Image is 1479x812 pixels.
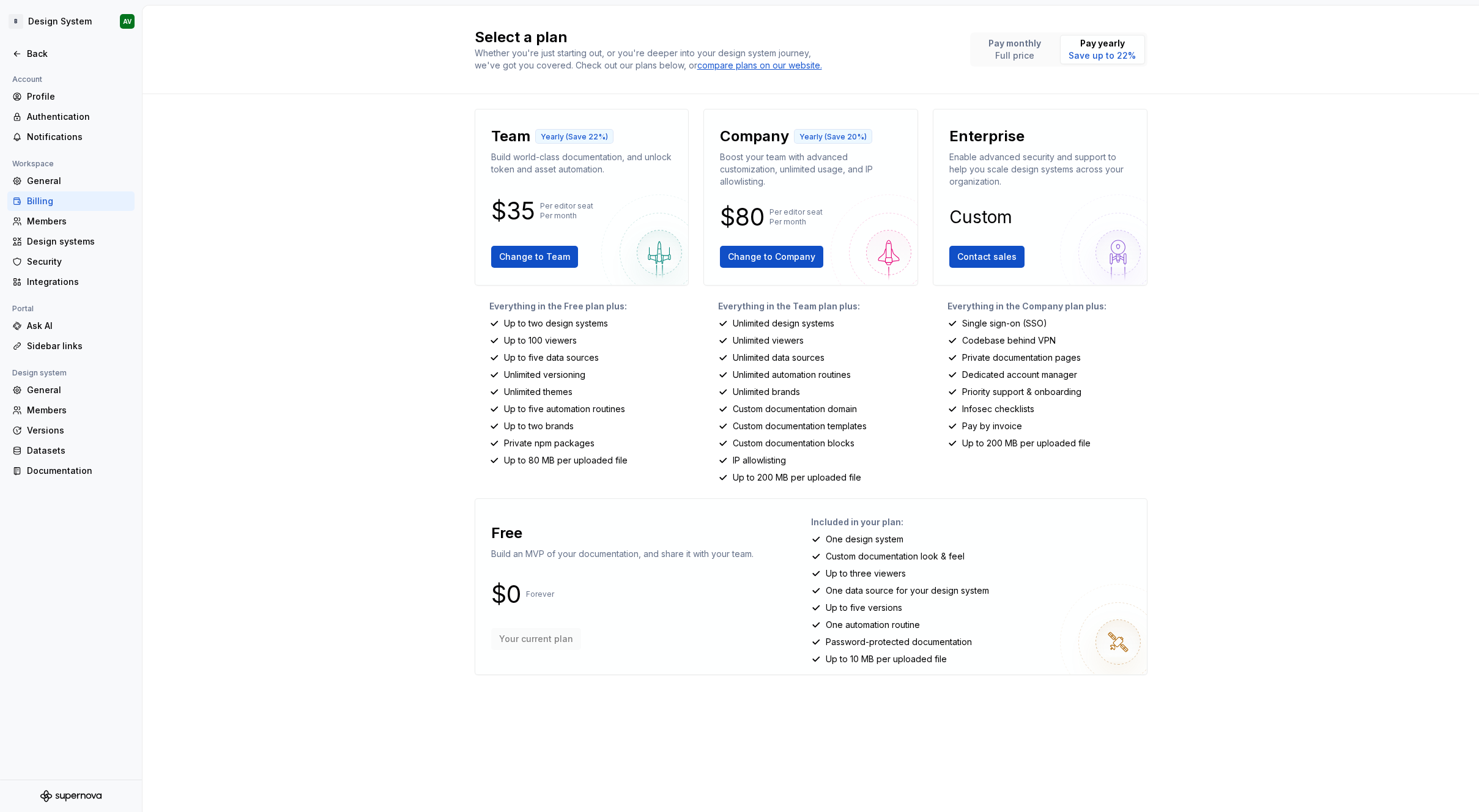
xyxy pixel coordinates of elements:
button: Pay monthlyFull price [973,35,1058,64]
div: Design System [28,15,92,28]
p: Enterprise [949,127,1025,146]
h2: Select a plan [475,28,955,47]
p: Company [720,127,789,146]
button: Change to Company [720,246,823,268]
p: Everything in the Free plan plus: [489,300,689,312]
p: Custom documentation blocks [733,437,854,449]
p: Unlimited data sources [733,352,825,364]
p: Single sign-on (SSO) [962,317,1047,330]
p: Up to five data sources [504,352,599,364]
a: Members [7,212,135,231]
a: Profile [7,87,135,106]
div: Members [27,215,130,227]
div: Sidebar links [27,340,130,352]
a: Members [7,400,135,420]
p: Codebase behind VPN [962,334,1056,347]
a: Back [7,44,135,64]
p: Unlimited themes [504,386,573,398]
p: Custom documentation domain [733,403,857,415]
p: Custom [949,210,1012,224]
p: Infosec checklists [962,403,1034,415]
p: Everything in the Company plan plus: [947,300,1147,312]
div: Design system [7,366,72,380]
p: Up to 200 MB per uploaded file [733,471,861,484]
p: Free [491,523,522,543]
div: General [27,175,130,187]
div: Members [27,404,130,416]
p: Dedicated account manager [962,369,1077,381]
p: Per editor seat Per month [769,207,823,227]
div: Versions [27,424,130,437]
div: Authentication [27,111,130,123]
p: Forever [526,589,554,599]
a: General [7,380,135,400]
p: Private npm packages [504,437,595,449]
p: Per editor seat Per month [540,201,593,221]
a: Security [7,252,135,271]
p: IP allowlisting [733,454,786,467]
div: Portal [7,301,39,316]
a: Sidebar links [7,336,135,356]
p: $0 [491,587,521,602]
span: Change to Team [499,251,570,263]
p: Up to 200 MB per uploaded file [962,437,1091,449]
p: Unlimited brands [733,386,800,398]
button: Pay yearlySave up to 22% [1060,35,1145,64]
p: Full price [988,50,1041,62]
div: Whether you're just starting out, or you're deeper into your design system journey, we've got you... [475,47,829,72]
p: Enable advanced security and support to help you scale design systems across your organization. [949,151,1131,188]
p: Yearly (Save 20%) [799,132,867,142]
div: Notifications [27,131,130,143]
div: Datasets [27,445,130,457]
p: Yearly (Save 22%) [541,132,608,142]
p: Custom documentation templates [733,420,867,432]
p: Up to two brands [504,420,574,432]
p: Pay by invoice [962,420,1022,432]
p: Save up to 22% [1069,50,1136,62]
div: General [27,384,130,396]
p: $80 [720,210,765,224]
a: Integrations [7,272,135,292]
div: Profile [27,90,130,103]
p: Up to 80 MB per uploaded file [504,454,628,467]
p: Everything in the Team plan plus: [718,300,918,312]
a: compare plans on our website. [697,59,822,72]
p: Pay yearly [1069,37,1136,50]
a: Versions [7,421,135,440]
span: Contact sales [957,251,1017,263]
div: Account [7,72,47,87]
a: Billing [7,191,135,211]
a: Datasets [7,441,135,460]
p: Team [491,127,530,146]
div: Back [27,48,130,60]
button: Change to Team [491,246,578,268]
div: Documentation [27,465,130,477]
span: Change to Company [728,251,815,263]
div: Design systems [27,235,130,248]
p: Up to 100 viewers [504,334,577,347]
p: Boost your team with advanced customization, unlimited usage, and IP allowlisting. [720,151,902,188]
a: Authentication [7,107,135,127]
a: Design systems [7,232,135,251]
p: One design system [826,533,903,545]
p: Included in your plan: [811,516,1137,528]
p: One automation routine [826,619,920,631]
p: Private documentation pages [962,352,1081,364]
p: Build an MVP of your documentation, and share it with your team. [491,548,754,560]
a: General [7,171,135,191]
p: One data source for your design system [826,585,989,597]
svg: Supernova Logo [40,790,102,802]
div: Workspace [7,157,59,171]
button: Contact sales [949,246,1025,268]
p: Custom documentation look & feel [826,550,965,563]
p: Unlimited versioning [504,369,585,381]
div: Security [27,256,130,268]
p: Priority support & onboarding [962,386,1081,398]
p: Up to five versions [826,602,902,614]
div: AV [123,17,132,26]
a: Ask AI [7,316,135,336]
div: B [9,14,23,29]
p: Unlimited design systems [733,317,834,330]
